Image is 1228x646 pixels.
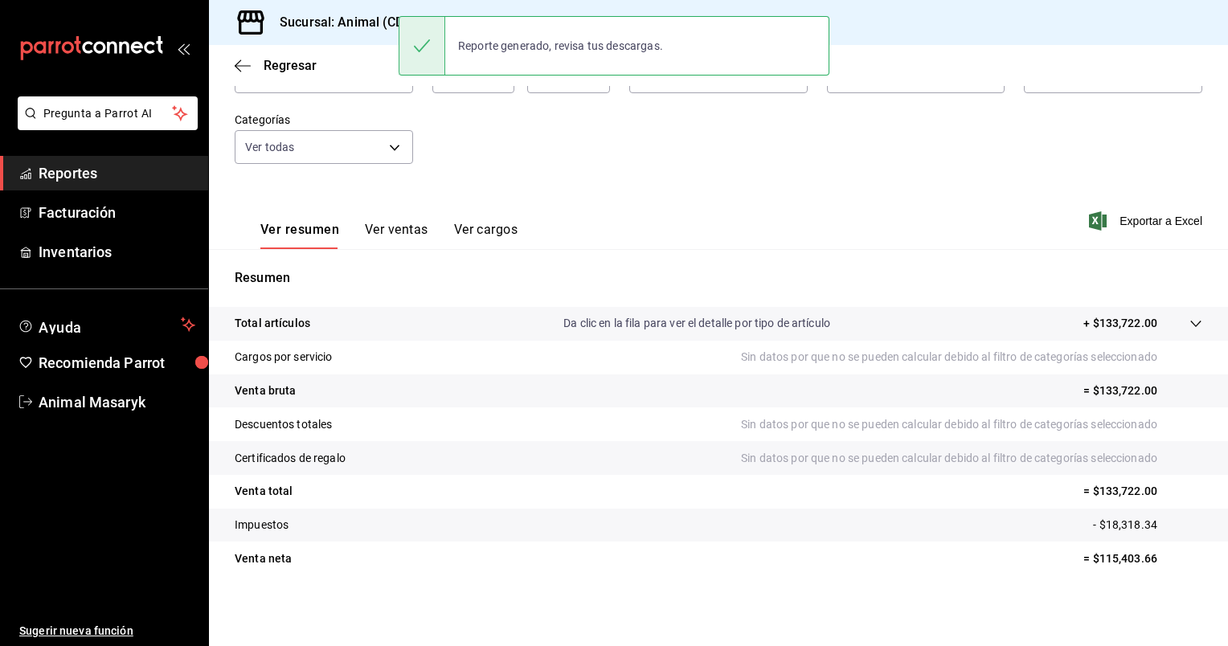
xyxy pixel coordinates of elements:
button: Ver cargos [454,222,518,249]
button: Regresar [235,58,317,73]
button: Ver ventas [365,222,428,249]
button: Ver resumen [260,222,339,249]
span: Ver todas [245,139,294,155]
span: Reportes [39,162,195,184]
span: Facturación [39,202,195,223]
p: Sin datos por que no se pueden calcular debido al filtro de categorías seleccionado [741,416,1202,433]
p: Impuestos [235,517,289,534]
p: = $133,722.00 [1083,382,1202,399]
label: Categorías [235,114,413,125]
p: Sin datos por que no se pueden calcular debido al filtro de categorías seleccionado [741,349,1202,366]
span: Inventarios [39,241,195,263]
p: Venta neta [235,550,292,567]
div: Reporte generado, revisa tus descargas. [445,28,676,63]
span: Animal Masaryk [39,391,195,413]
p: Certificados de regalo [235,450,346,467]
p: + $133,722.00 [1083,315,1157,332]
span: Recomienda Parrot [39,352,195,374]
button: Pregunta a Parrot AI [18,96,198,130]
span: Ayuda [39,315,174,334]
p: Total artículos [235,315,310,332]
p: - $18,318.34 [1093,517,1202,534]
p: Descuentos totales [235,416,332,433]
button: open_drawer_menu [177,42,190,55]
span: Regresar [264,58,317,73]
p: Venta bruta [235,382,296,399]
span: Sugerir nueva función [19,623,195,640]
p: Cargos por servicio [235,349,333,366]
h3: Sucursal: Animal (CDMX) [267,13,428,32]
button: Exportar a Excel [1092,211,1202,231]
p: Resumen [235,268,1202,288]
p: Sin datos por que no se pueden calcular debido al filtro de categorías seleccionado [741,450,1202,467]
p: Venta total [235,483,293,500]
span: Pregunta a Parrot AI [43,105,173,122]
p: = $133,722.00 [1083,483,1202,500]
p: = $115,403.66 [1083,550,1202,567]
a: Pregunta a Parrot AI [11,117,198,133]
p: Da clic en la fila para ver el detalle por tipo de artículo [563,315,830,332]
div: navigation tabs [260,222,518,249]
